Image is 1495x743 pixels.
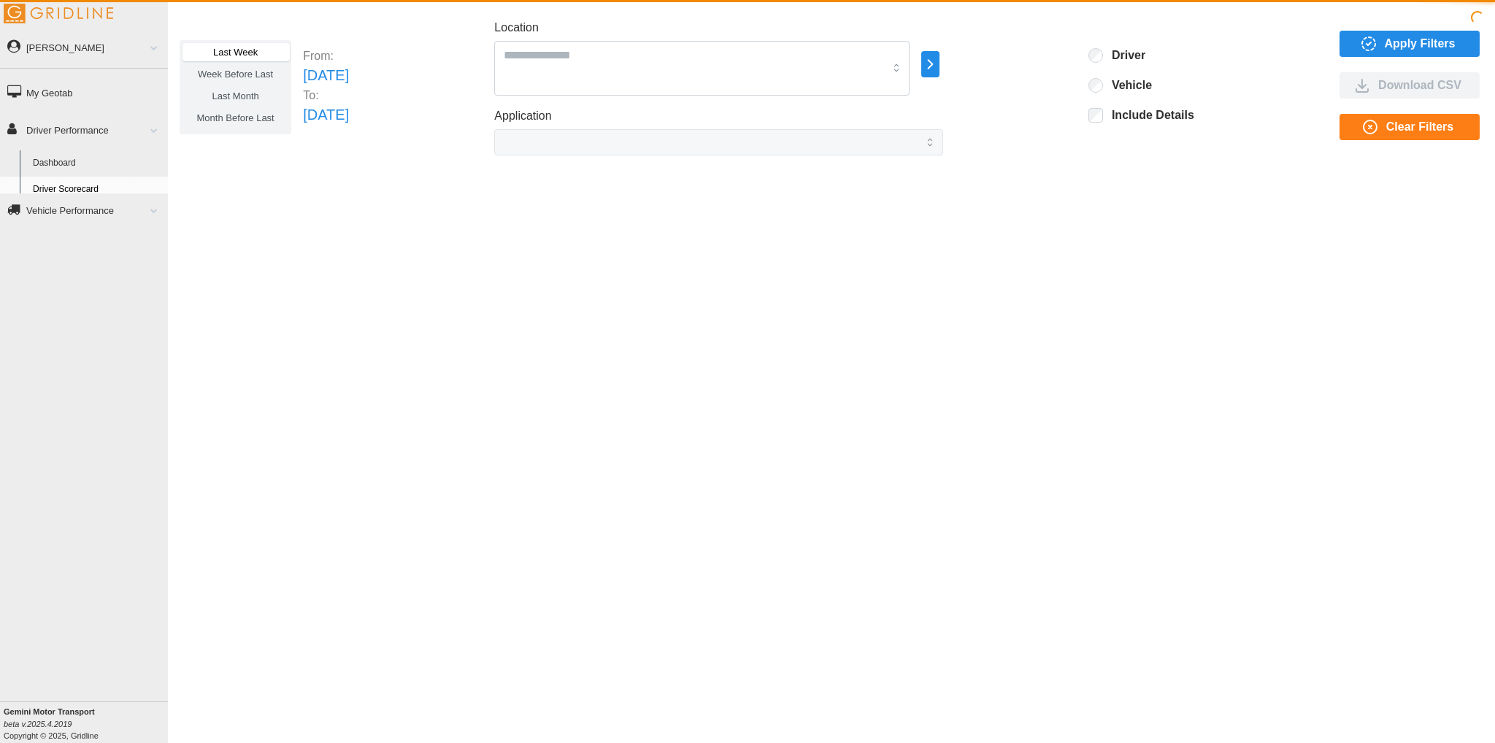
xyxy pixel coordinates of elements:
b: Gemini Motor Transport [4,707,95,716]
div: Copyright © 2025, Gridline [4,706,168,742]
button: Apply Filters [1340,31,1480,57]
button: Download CSV [1340,72,1480,99]
span: Apply Filters [1385,31,1456,56]
span: Clear Filters [1386,115,1453,139]
p: To: [303,87,349,104]
label: Driver [1103,48,1145,63]
span: Last Week [213,47,258,58]
i: beta v.2025.4.2019 [4,720,72,728]
span: Last Month [212,91,258,101]
span: Week Before Last [198,69,273,80]
a: Driver Scorecard [26,177,168,203]
label: Vehicle [1103,78,1152,93]
span: Month Before Last [197,112,274,123]
span: Download CSV [1378,73,1461,98]
p: [DATE] [303,104,349,126]
p: [DATE] [303,64,349,87]
label: Location [494,19,539,37]
label: Application [494,107,551,126]
label: Include Details [1103,108,1194,123]
img: Gridline [4,4,113,23]
a: Dashboard [26,150,168,177]
button: Clear Filters [1340,114,1480,140]
p: From: [303,47,349,64]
